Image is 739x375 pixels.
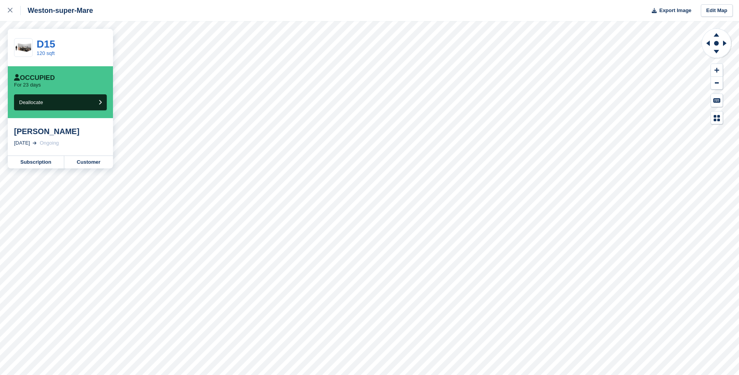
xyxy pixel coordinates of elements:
a: Customer [64,156,113,168]
div: [DATE] [14,139,30,147]
button: Zoom In [711,64,723,77]
button: Map Legend [711,111,723,124]
a: 120 sqft [37,50,55,56]
div: [PERSON_NAME] [14,127,107,136]
div: Occupied [14,74,55,82]
img: 125-sqft-unit.jpg [14,41,32,55]
span: Deallocate [19,99,43,105]
a: Subscription [8,156,64,168]
a: Edit Map [701,4,733,17]
button: Keyboard Shortcuts [711,94,723,107]
a: D15 [37,38,55,50]
button: Deallocate [14,94,107,110]
span: Export Image [659,7,691,14]
p: For 23 days [14,82,41,88]
img: arrow-right-light-icn-cde0832a797a2874e46488d9cf13f60e5c3a73dbe684e267c42b8395dfbc2abf.svg [33,142,37,145]
div: Ongoing [40,139,59,147]
div: Weston-super-Mare [21,6,93,15]
button: Export Image [647,4,691,17]
button: Zoom Out [711,77,723,90]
